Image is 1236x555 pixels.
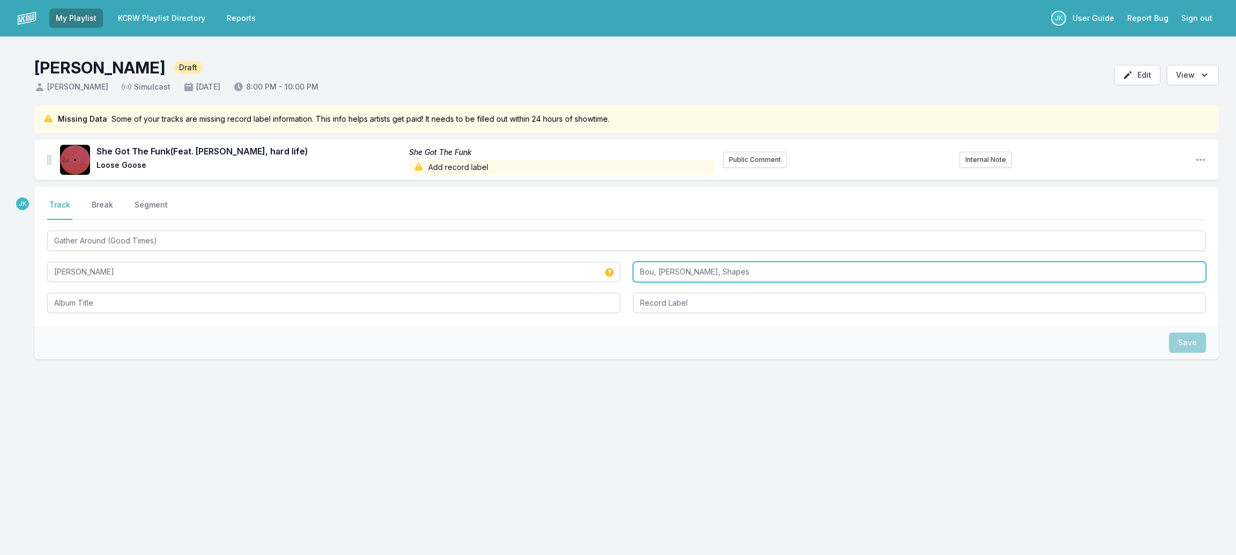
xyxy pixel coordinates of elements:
[90,199,115,220] button: Break
[233,82,318,92] span: 8:00 PM - 10:00 PM
[1195,154,1206,165] button: Open playlist item options
[633,293,1206,313] input: Record Label
[49,9,103,28] a: My Playlist
[111,9,212,28] a: KCRW Playlist Directory
[47,262,620,282] input: Artist
[959,152,1012,168] button: Internal Note
[1121,9,1175,28] a: Report Bug
[1066,9,1121,28] a: User Guide
[47,199,72,220] button: Track
[34,58,165,77] h1: [PERSON_NAME]
[183,82,220,92] span: [DATE]
[409,160,715,175] span: Add record label
[47,293,620,313] input: Album Title
[174,61,203,74] span: Draft
[121,82,170,92] span: Simulcast
[1169,332,1206,353] button: Save
[1114,65,1160,85] button: Edit
[409,147,715,158] span: She Got The Funk
[58,114,107,124] span: Missing Data
[633,262,1206,282] input: Featured Artist(s), comma separated
[220,9,262,28] a: Reports
[60,145,90,175] img: She Got The Funk
[47,231,1206,251] input: Track Title
[1051,11,1066,26] p: Jason Kramer
[1167,65,1219,85] button: Open options
[96,160,403,175] span: Loose Goose
[47,154,51,165] img: Drag Handle
[723,152,787,168] button: Public Comment
[15,196,30,211] p: Jason Kramer
[111,114,609,124] span: Some of your tracks are missing record label information. This info helps artists get paid! It ne...
[17,9,36,28] img: logo-white-87cec1fa9cbef997252546196dc51331.png
[1175,9,1219,28] button: Sign out
[132,199,170,220] button: Segment
[96,145,403,158] span: She Got The Funk (Feat. [PERSON_NAME], hard life)
[34,82,108,92] span: [PERSON_NAME]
